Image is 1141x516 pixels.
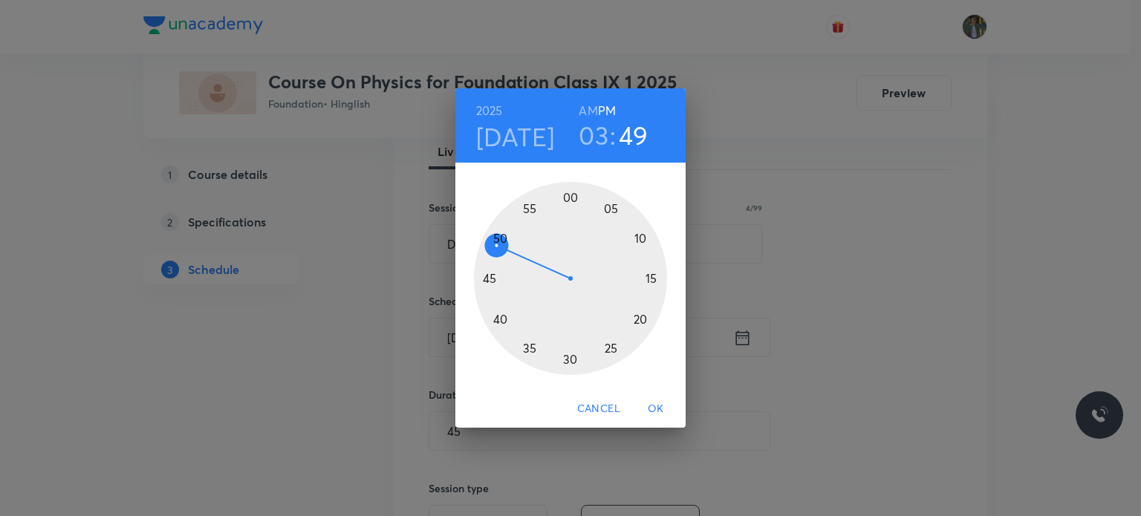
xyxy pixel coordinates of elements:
[632,395,680,422] button: OK
[476,121,555,152] button: [DATE]
[571,395,626,422] button: Cancel
[577,399,620,418] span: Cancel
[610,120,616,151] h3: :
[476,100,503,121] button: 2025
[638,399,674,418] span: OK
[579,100,597,121] button: AM
[619,120,648,151] button: 49
[579,120,608,151] button: 03
[598,100,616,121] button: PM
